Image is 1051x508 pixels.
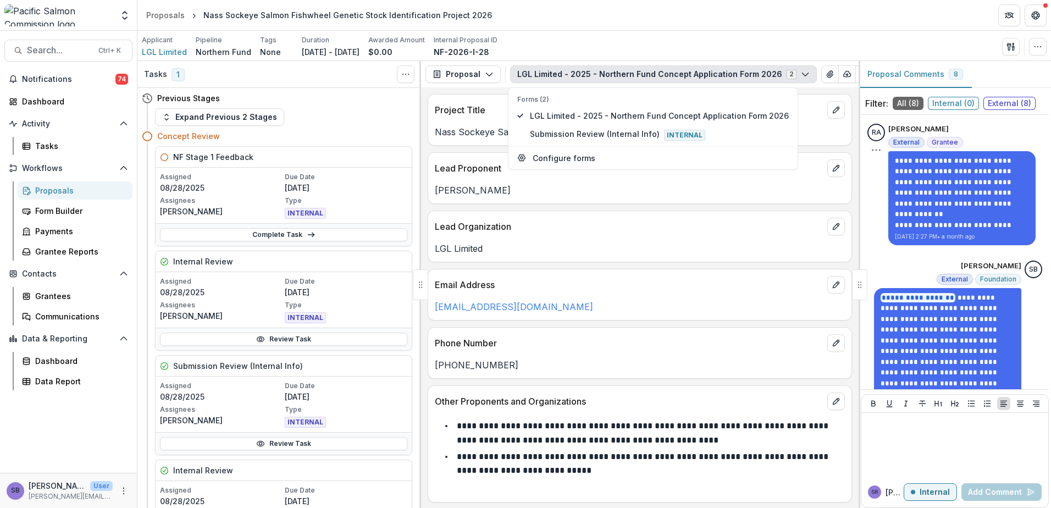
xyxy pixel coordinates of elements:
button: Ordered List [981,397,994,410]
span: External [893,139,920,146]
p: Nass Sockeye Salmon Fishwheel Genetic Stock Identification Project 2026 [435,125,845,139]
a: Payments [18,222,132,240]
button: edit [827,334,845,352]
a: Review Task [160,437,407,450]
span: Foundation [980,275,1016,283]
h5: Submission Review (Internal Info) [173,360,303,372]
h5: Internal Review [173,465,233,476]
p: Tags [260,35,276,45]
p: Assignees [160,300,283,310]
button: edit [827,218,845,235]
p: Type [285,300,407,310]
p: Due Date [285,381,407,391]
button: Notifications74 [4,70,132,88]
p: Assigned [160,277,283,286]
p: [PERSON_NAME][EMAIL_ADDRESS][DOMAIN_NAME] [29,492,113,501]
div: Proposals [146,9,185,21]
button: Strike [916,397,929,410]
span: External [942,275,968,283]
p: [DATE] - [DATE] [302,46,359,58]
p: [DATE] [285,391,407,402]
p: Filter: [865,97,888,110]
h4: Concept Review [157,130,220,142]
span: INTERNAL [285,312,326,323]
p: Due Date [285,277,407,286]
button: Heading 1 [932,397,945,410]
button: More [117,484,130,498]
p: Lead Proponent [435,162,823,175]
p: Type [285,405,407,415]
div: Data Report [35,376,124,387]
span: Contacts [22,269,115,279]
button: edit [827,276,845,294]
button: View Attached Files [821,65,839,83]
p: 08/28/2025 [160,391,283,402]
a: Grantee Reports [18,242,132,261]
button: Proposal Comments [859,61,972,88]
p: [PERSON_NAME] [29,480,86,492]
a: Data Report [18,372,132,390]
div: Sascha Bendt [1029,266,1038,273]
p: Pipeline [196,35,222,45]
p: Forms (2) [517,95,789,104]
p: User [90,481,113,491]
button: Italicize [899,397,912,410]
span: Data & Reporting [22,334,115,344]
div: Form Builder [35,205,124,217]
a: [EMAIL_ADDRESS][DOMAIN_NAME] [435,301,593,312]
span: LGL Limited [142,46,187,58]
p: Lead Organization [435,220,823,233]
div: Richard Alexander [872,129,881,136]
span: Search... [27,45,92,56]
span: All ( 8 ) [893,97,923,110]
a: Dashboard [18,352,132,370]
p: Assigned [160,485,283,495]
p: Assigned [160,381,283,391]
div: Tasks [35,140,124,152]
div: Grantee Reports [35,246,124,257]
button: LGL Limited - 2025 - Northern Fund Concept Application Form 20262 [510,65,817,83]
p: Duration [302,35,329,45]
p: Northern Fund [196,46,251,58]
span: INTERNAL [285,208,326,219]
p: 08/28/2025 [160,182,283,194]
div: Sascha Bendt [871,489,878,495]
button: edit [827,393,845,410]
span: 8 [954,70,958,78]
div: Communications [35,311,124,322]
p: Type [285,196,407,206]
button: Align Left [997,397,1010,410]
nav: breadcrumb [142,7,496,23]
p: Phone Number [435,336,823,350]
a: Complete Task [160,228,407,241]
button: Open Workflows [4,159,132,177]
p: Project Title [435,103,823,117]
p: [PERSON_NAME] [435,184,845,197]
button: Underline [883,397,896,410]
span: 1 [172,68,185,81]
button: Bold [867,397,880,410]
p: [DATE] [285,182,407,194]
button: Toggle View Cancelled Tasks [397,65,414,83]
p: 08/28/2025 [160,286,283,298]
span: 74 [115,74,128,85]
p: [PERSON_NAME] [961,261,1021,272]
p: LGL Limited [435,242,845,255]
a: Proposals [142,7,189,23]
p: [PERSON_NAME] [160,310,283,322]
button: Open Contacts [4,265,132,283]
p: 08/28/2025 [160,495,283,507]
div: Nass Sockeye Salmon Fishwheel Genetic Stock Identification Project 2026 [203,9,492,21]
p: Applicant [142,35,173,45]
a: Dashboard [4,92,132,111]
span: Activity [22,119,115,129]
p: Assignees [160,405,283,415]
p: Email Address [435,278,823,291]
button: Partners [998,4,1020,26]
span: Notifications [22,75,115,84]
button: Add Comment [961,483,1042,501]
span: External ( 8 ) [983,97,1036,110]
p: NF-2026-I-28 [434,46,489,58]
button: Open Data & Reporting [4,330,132,347]
span: Grantee [932,139,958,146]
